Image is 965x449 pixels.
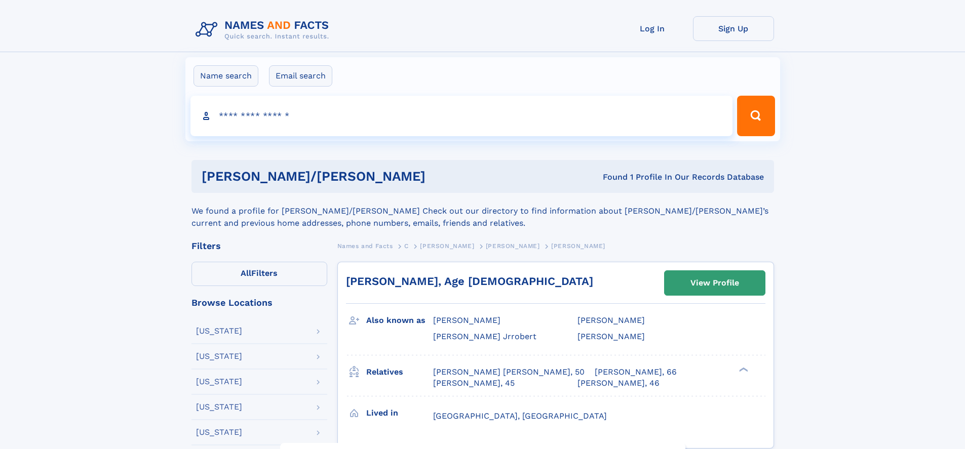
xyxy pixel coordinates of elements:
[404,242,409,250] span: C
[366,312,433,329] h3: Also known as
[346,275,593,288] a: [PERSON_NAME], Age [DEMOGRAPHIC_DATA]
[196,352,242,360] div: [US_STATE]
[196,403,242,411] div: [US_STATE]
[486,239,540,252] a: [PERSON_NAME]
[577,332,645,341] span: [PERSON_NAME]
[595,366,677,378] a: [PERSON_NAME], 66
[196,428,242,436] div: [US_STATE]
[514,172,764,183] div: Found 1 Profile In Our Records Database
[433,332,536,341] span: [PERSON_NAME] Jrrobert
[337,239,393,252] a: Names and Facts
[433,411,607,421] span: [GEOGRAPHIC_DATA], [GEOGRAPHIC_DATA]
[191,298,327,307] div: Browse Locations
[196,378,242,386] div: [US_STATE]
[693,16,774,41] a: Sign Up
[241,268,251,278] span: All
[486,242,540,250] span: [PERSON_NAME]
[551,242,605,250] span: [PERSON_NAME]
[191,241,327,251] div: Filters
[404,239,409,252] a: C
[433,366,585,378] a: [PERSON_NAME] [PERSON_NAME], 50
[196,327,242,335] div: [US_STATE]
[194,65,258,87] label: Name search
[191,16,337,44] img: Logo Names and Facts
[191,193,774,229] div: We found a profile for [PERSON_NAME]/[PERSON_NAME] Check out our directory to find information ab...
[190,96,733,136] input: search input
[690,271,739,295] div: View Profile
[737,96,775,136] button: Search Button
[366,404,433,422] h3: Lived in
[202,170,514,183] h1: [PERSON_NAME]/[PERSON_NAME]
[433,378,515,389] a: [PERSON_NAME], 45
[737,366,749,373] div: ❯
[420,239,474,252] a: [PERSON_NAME]
[577,378,660,389] a: [PERSON_NAME], 46
[269,65,332,87] label: Email search
[612,16,693,41] a: Log In
[433,315,500,325] span: [PERSON_NAME]
[577,315,645,325] span: [PERSON_NAME]
[420,242,474,250] span: [PERSON_NAME]
[366,363,433,381] h3: Relatives
[665,271,765,295] a: View Profile
[191,262,327,286] label: Filters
